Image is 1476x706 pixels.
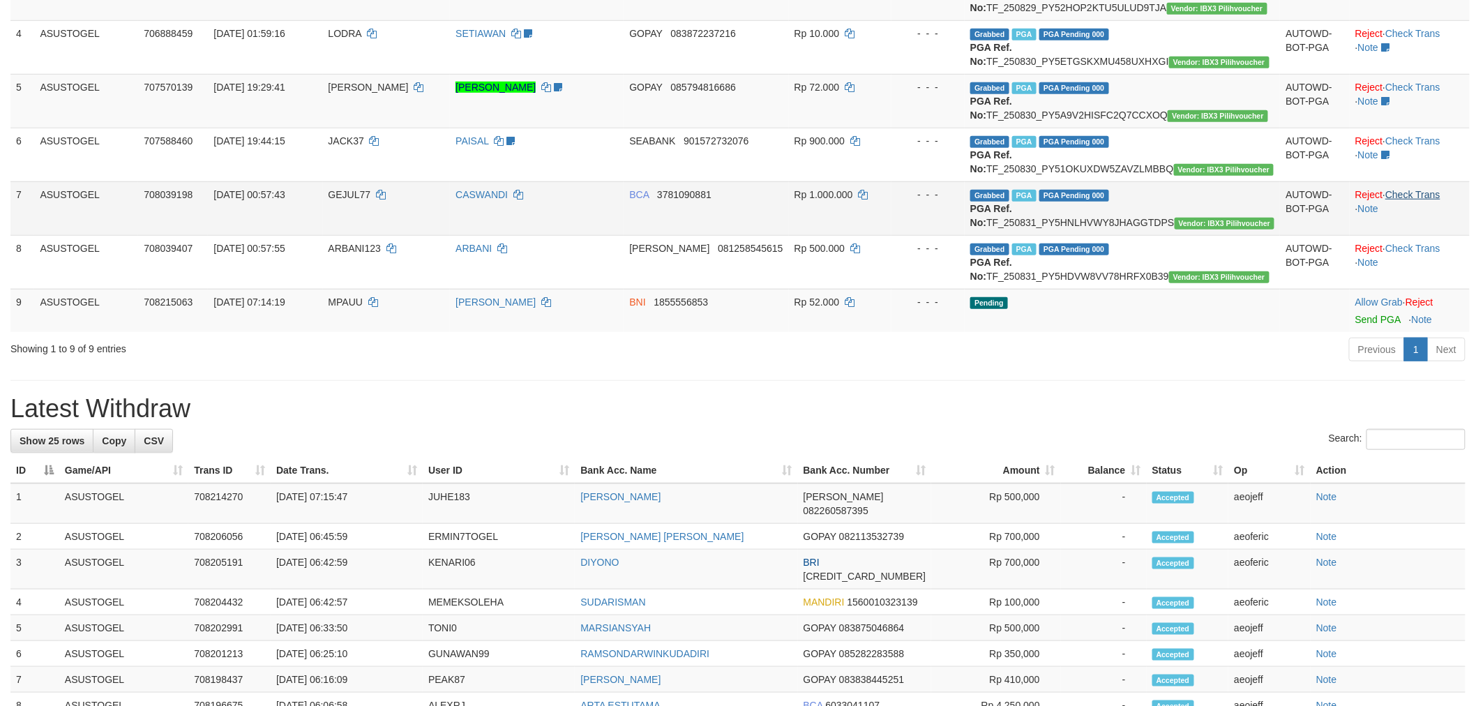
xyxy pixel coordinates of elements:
[657,189,711,200] span: Copy 3781090881 to clipboard
[188,667,271,693] td: 708198437
[931,458,1060,483] th: Amount: activate to sort column ascending
[93,429,135,453] a: Copy
[580,491,661,502] a: [PERSON_NAME]
[144,28,193,39] span: 706888459
[804,505,868,516] span: Copy 082260587395 to clipboard
[144,296,193,308] span: 708215063
[931,550,1060,589] td: Rp 700,000
[213,28,285,39] span: [DATE] 01:59:16
[1228,667,1311,693] td: aeojeff
[1385,135,1440,147] a: Check Trans
[839,648,904,659] span: Copy 085282283588 to clipboard
[931,667,1060,693] td: Rp 410,000
[188,589,271,615] td: 708204432
[1358,42,1379,53] a: Note
[654,296,708,308] span: Copy 1855556853 to clipboard
[1355,296,1403,308] a: Allow Grab
[1061,589,1147,615] td: -
[213,243,285,254] span: [DATE] 00:57:55
[1316,596,1337,608] a: Note
[10,667,59,693] td: 7
[580,674,661,685] a: [PERSON_NAME]
[1350,74,1470,128] td: · ·
[59,483,188,524] td: ASUSTOGEL
[271,458,423,483] th: Date Trans.: activate to sort column ascending
[1012,29,1037,40] span: Marked by aeoros
[1311,458,1466,483] th: Action
[10,235,34,289] td: 8
[1427,338,1466,361] a: Next
[144,435,164,446] span: CSV
[970,243,1009,255] span: Grabbed
[1039,136,1109,148] span: PGA Pending
[271,483,423,524] td: [DATE] 07:15:47
[629,243,709,254] span: [PERSON_NAME]
[1385,189,1440,200] a: Check Trans
[804,571,926,582] span: Copy 379301022426535 to clipboard
[455,28,506,39] a: SETIAWAN
[1316,491,1337,502] a: Note
[1039,29,1109,40] span: PGA Pending
[59,524,188,550] td: ASUSTOGEL
[1174,164,1274,176] span: Vendor URL: https://payment5.1velocity.biz
[804,648,836,659] span: GOPAY
[965,181,1280,235] td: TF_250831_PY5HNLHVWY8JHAGGTDPS
[10,20,34,74] td: 4
[423,589,575,615] td: MEMEKSOLEHA
[423,641,575,667] td: GUNAWAN99
[1366,429,1466,450] input: Search:
[10,395,1466,423] h1: Latest Withdraw
[1228,458,1311,483] th: Op: activate to sort column ascending
[1316,674,1337,685] a: Note
[144,243,193,254] span: 708039407
[965,235,1280,289] td: TF_250831_PY5HDVW8VV78HRFX0B39
[10,458,59,483] th: ID: activate to sort column descending
[1350,235,1470,289] td: · ·
[1350,181,1470,235] td: · ·
[1061,615,1147,641] td: -
[10,641,59,667] td: 6
[10,289,34,332] td: 9
[848,596,918,608] span: Copy 1560010323139 to clipboard
[897,188,959,202] div: - - -
[34,289,138,332] td: ASUSTOGEL
[1355,243,1383,254] a: Reject
[1228,641,1311,667] td: aeojeff
[329,296,363,308] span: MPAUU
[1168,110,1268,122] span: Vendor URL: https://payment5.1velocity.biz
[1228,483,1311,524] td: aeojeff
[188,641,271,667] td: 708201213
[455,135,488,147] a: PAISAL
[931,589,1060,615] td: Rp 100,000
[1152,532,1194,543] span: Accepted
[804,531,836,542] span: GOPAY
[455,243,492,254] a: ARBANI
[580,531,744,542] a: [PERSON_NAME] [PERSON_NAME]
[1228,524,1311,550] td: aeoferic
[20,435,84,446] span: Show 25 rows
[970,257,1012,282] b: PGA Ref. No:
[423,458,575,483] th: User ID: activate to sort column ascending
[1355,28,1383,39] a: Reject
[804,622,836,633] span: GOPAY
[1169,57,1270,68] span: Vendor URL: https://payment5.1velocity.biz
[839,531,904,542] span: Copy 082113532739 to clipboard
[718,243,783,254] span: Copy 081258545615 to clipboard
[970,190,1009,202] span: Grabbed
[1152,597,1194,609] span: Accepted
[1329,429,1466,450] label: Search:
[1228,615,1311,641] td: aeojeff
[795,243,845,254] span: Rp 500.000
[1385,28,1440,39] a: Check Trans
[1358,203,1379,214] a: Note
[144,189,193,200] span: 708039198
[271,667,423,693] td: [DATE] 06:16:09
[1358,96,1379,107] a: Note
[423,524,575,550] td: ERMIN7TOGEL
[671,82,736,93] span: Copy 085794816686 to clipboard
[1152,649,1194,661] span: Accepted
[970,96,1012,121] b: PGA Ref. No:
[1012,136,1037,148] span: Marked by aeophou
[804,557,820,568] span: BRI
[580,596,645,608] a: SUDARISMAN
